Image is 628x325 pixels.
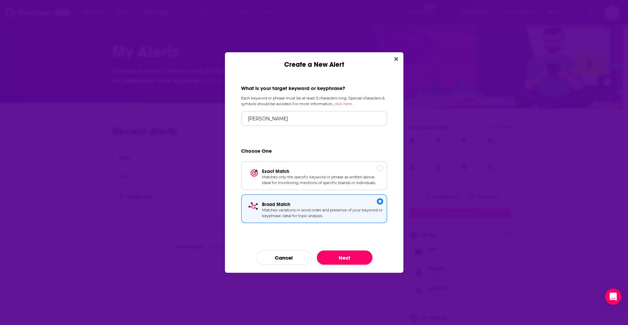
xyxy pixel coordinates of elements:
[256,250,311,265] button: Cancel
[317,250,372,265] button: Next
[241,148,387,157] h2: Choose One
[605,289,621,305] div: Open Intercom Messenger
[392,55,401,63] button: Close
[262,207,383,219] p: Matches variations in word order and presence of your keyword or keyphrase. Ideal for topic analy...
[262,202,383,207] p: Broad Match
[241,111,387,126] input: Ex: brand name, person, topic
[334,101,352,106] a: click here
[241,95,387,107] p: Each keyword or phrase must be at least 3 characters long. Special characters & symbols should be...
[262,174,383,186] p: Matches only the specific keyword or phrase as written above. Ideal for monitoring mentions of sp...
[262,169,383,174] p: Exact Match
[241,85,387,91] h2: What is your target keyword or keyphrase?
[225,52,403,69] div: Create a New Alert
